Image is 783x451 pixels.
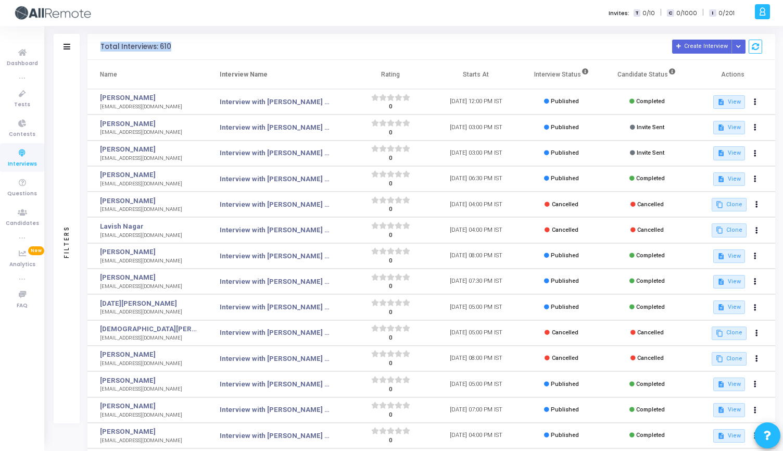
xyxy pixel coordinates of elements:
[717,176,725,183] mat-icon: description
[371,359,410,368] div: 0
[8,160,37,169] span: Interviews
[371,154,410,163] div: 0
[551,304,579,310] span: Published
[220,251,332,261] a: Interview with [PERSON_NAME] <> Senior SDET/SDET, Round 1
[551,406,579,413] span: Published
[552,355,578,361] span: Cancelled
[100,93,197,103] a: [PERSON_NAME]
[672,40,732,54] button: Create Interview
[100,283,197,291] div: [EMAIL_ADDRESS][DOMAIN_NAME]
[551,149,579,156] span: Published
[713,121,745,134] button: View
[636,304,665,310] span: Completed
[371,334,410,343] div: 0
[100,129,197,136] div: [EMAIL_ADDRESS][DOMAIN_NAME]
[552,227,578,233] span: Cancelled
[637,124,664,131] span: Invite Sent
[371,180,410,189] div: 0
[371,282,410,291] div: 0
[17,302,28,310] span: FAQ
[717,253,725,260] mat-icon: description
[100,308,197,316] div: [EMAIL_ADDRESS][DOMAIN_NAME]
[100,401,197,411] a: [PERSON_NAME]
[220,277,332,287] a: Interview with [PERSON_NAME] <> Senior SDET/SDET, Round 1
[667,9,674,17] span: C
[371,103,410,111] div: 0
[551,432,579,439] span: Published
[712,223,747,237] button: Clone
[220,122,332,133] a: Interview with [PERSON_NAME] <> SDET, Round 1
[100,349,197,360] a: [PERSON_NAME]
[709,9,716,17] span: I
[716,201,723,208] mat-icon: content_copy
[604,60,690,89] th: Candidate Status
[660,7,662,18] span: |
[220,199,332,210] a: Interview with [PERSON_NAME] <> Senior React Native Developer, Round 1
[220,328,332,338] a: Interview with [PERSON_NAME] <> Senior Backend Engineer, Round 1
[220,405,332,415] a: Interview with [PERSON_NAME] <> Senior React Native Developer, Round 1
[433,60,519,89] th: Starts At
[713,172,745,186] button: View
[100,43,171,51] div: Total Interviews: 610
[717,124,725,131] mat-icon: description
[220,225,332,235] a: Interview with [PERSON_NAME] <> Senior React Native Developer, Round 1
[9,130,35,139] span: Contests
[637,227,664,233] span: Cancelled
[100,298,197,309] a: [DATE][PERSON_NAME]
[636,98,665,105] span: Completed
[718,9,735,18] span: 0/201
[9,260,35,269] span: Analytics
[100,375,197,386] a: [PERSON_NAME]
[87,60,207,89] th: Name
[634,9,640,17] span: T
[13,3,91,23] img: logo
[220,302,332,312] a: Interview with [PERSON_NAME] <> Senior React Native Developer, Round 2
[637,355,664,361] span: Cancelled
[100,196,197,206] a: [PERSON_NAME]
[100,247,197,257] a: [PERSON_NAME]
[100,180,197,188] div: [EMAIL_ADDRESS][DOMAIN_NAME]
[371,205,410,214] div: 0
[62,184,71,299] div: Filters
[690,60,775,89] th: Actions
[371,385,410,394] div: 0
[371,257,410,266] div: 0
[713,249,745,263] button: View
[100,324,197,334] a: [DEMOGRAPHIC_DATA][PERSON_NAME]
[100,155,197,162] div: [EMAIL_ADDRESS][DOMAIN_NAME]
[7,59,38,68] span: Dashboard
[433,115,519,140] td: [DATE] 03:00 PM IST
[433,423,519,448] td: [DATE] 04:00 PM IST
[100,221,197,232] a: Lavish Nagar
[433,397,519,423] td: [DATE] 07:00 PM IST
[371,411,410,420] div: 0
[676,9,697,18] span: 0/1000
[220,354,332,364] a: Interview with [PERSON_NAME] <> Senior Frontend Engineer - Round 1
[6,219,39,228] span: Candidates
[713,403,745,417] button: View
[100,437,197,445] div: [EMAIL_ADDRESS][DOMAIN_NAME]
[433,294,519,320] td: [DATE] 05:00 PM IST
[636,278,665,284] span: Completed
[636,252,665,259] span: Completed
[220,379,332,390] a: Interview with [PERSON_NAME] <> Senior React Native Developer, Round 2
[433,269,519,294] td: [DATE] 07:30 PM IST
[609,9,629,18] label: Invites:
[717,406,725,414] mat-icon: description
[433,217,519,243] td: [DATE] 04:00 PM IST
[220,174,332,184] a: Interview with [PERSON_NAME] <> Senior SDET/SDET, Round 2
[637,149,664,156] span: Invite Sent
[716,355,723,362] mat-icon: content_copy
[433,346,519,371] td: [DATE] 08:00 PM IST
[636,175,665,182] span: Completed
[371,436,410,445] div: 0
[713,275,745,289] button: View
[637,329,664,336] span: Cancelled
[712,198,747,211] button: Clone
[636,432,665,439] span: Completed
[433,141,519,166] td: [DATE] 03:00 PM IST
[28,246,44,255] span: New
[636,406,665,413] span: Completed
[100,119,197,129] a: [PERSON_NAME]
[717,98,725,106] mat-icon: description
